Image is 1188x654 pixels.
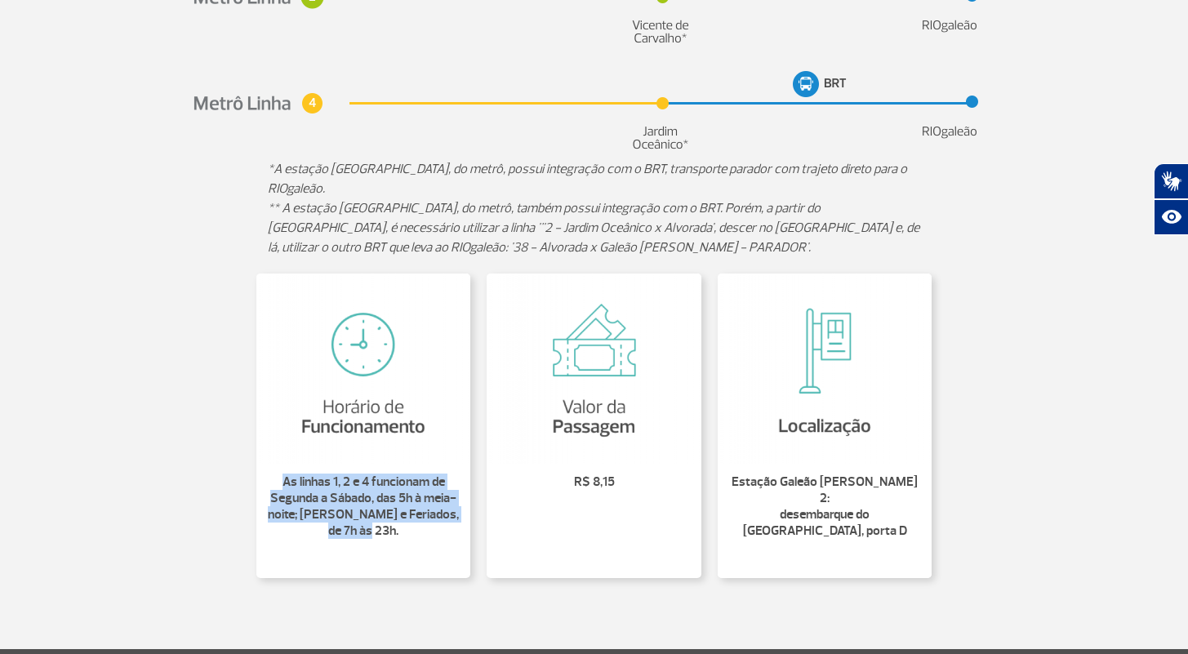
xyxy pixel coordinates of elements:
em: *A estação [GEOGRAPHIC_DATA], do metrô, possui integração com o BRT, transporte parador com traje... [268,161,907,197]
div: Plugin de acessibilidade da Hand Talk. [1154,163,1188,235]
button: Abrir recursos assistivos. [1154,199,1188,235]
p: As linhas 1, 2 e 4 funcionam de Segunda a Sábado, das 5h à meia-noite; [PERSON_NAME] e Feriados, ... [266,474,461,539]
p: Estação Galeão [PERSON_NAME] 2: desembarque do [GEOGRAPHIC_DATA], porta D [727,474,923,555]
button: Abrir tradutor de língua de sinais. [1154,163,1188,199]
em: ** A estação [GEOGRAPHIC_DATA], do metrô, também possui integração com o BRT. Porém, a partir do ... [268,200,919,256]
img: R$ 8,15 [487,274,701,464]
p: R$ 8,15 [496,474,692,490]
img: As linhas 1, 2 e 4 funcionam de Segunda a Sábado, das 5h à meia-noite; Domingos e Feriados, de 7h... [256,274,471,464]
img: Estação Galeão Tom Jobim 2: desembarque do terminal 2, porta D [718,274,932,464]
